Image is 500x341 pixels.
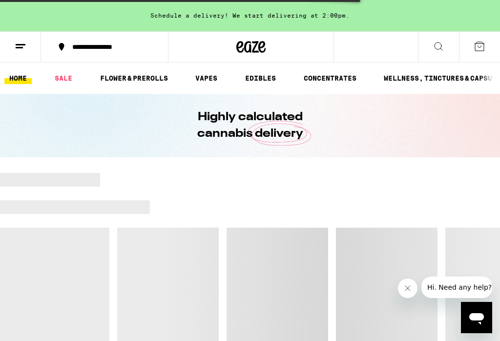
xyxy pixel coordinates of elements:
a: FLOWER & PREROLLS [95,72,173,84]
a: HOME [4,72,32,84]
h1: Highly calculated cannabis delivery [169,109,331,142]
a: CONCENTRATES [299,72,361,84]
a: SALE [50,72,77,84]
iframe: Message from company [421,277,492,298]
iframe: Button to launch messaging window [461,302,492,333]
iframe: Close message [398,278,417,298]
a: VAPES [190,72,222,84]
a: EDIBLES [240,72,281,84]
